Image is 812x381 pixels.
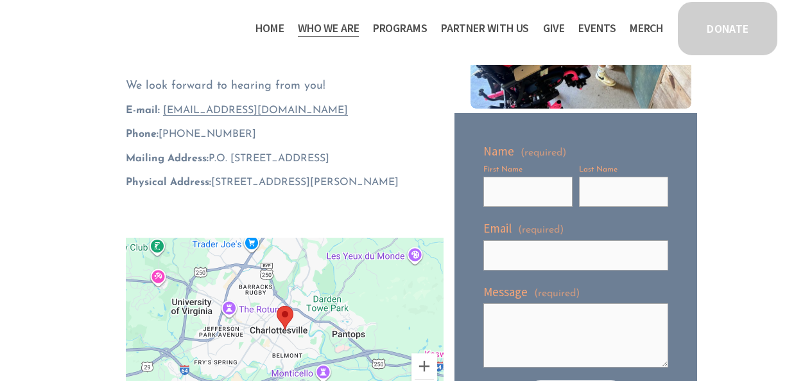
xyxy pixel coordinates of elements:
[126,129,256,139] span: ‪[PHONE_NUMBER]‬
[483,220,512,237] span: Email
[630,18,663,39] a: Merch
[579,164,668,177] div: Last Name
[543,18,565,39] a: Give
[518,223,564,237] span: (required)
[483,283,528,301] span: Message
[521,148,566,158] span: (required)
[534,287,580,301] span: (required)
[126,129,159,139] strong: Phone:
[483,143,514,160] span: Name
[578,18,616,39] a: Events
[441,18,529,39] a: folder dropdown
[298,18,359,39] a: folder dropdown
[126,105,160,116] strong: E-mail:
[255,18,284,39] a: Home
[126,177,211,188] strong: Physical Address:
[298,19,359,38] span: Who We Are
[441,19,529,38] span: Partner With Us
[483,164,573,177] div: First Name
[126,154,329,164] span: P.O. [STREET_ADDRESS]
[373,18,428,39] a: folder dropdown
[272,301,298,335] div: RHI Headquarters 911 East Jefferson Street Charlottesville, VA, 22902, United States
[126,154,209,164] strong: Mailing Address:
[126,80,325,92] span: We look forward to hearing from you!
[126,177,399,188] span: [STREET_ADDRESS][PERSON_NAME]
[373,19,428,38] span: Programs
[163,105,348,116] a: [EMAIL_ADDRESS][DOMAIN_NAME]
[411,353,437,379] button: Zoom in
